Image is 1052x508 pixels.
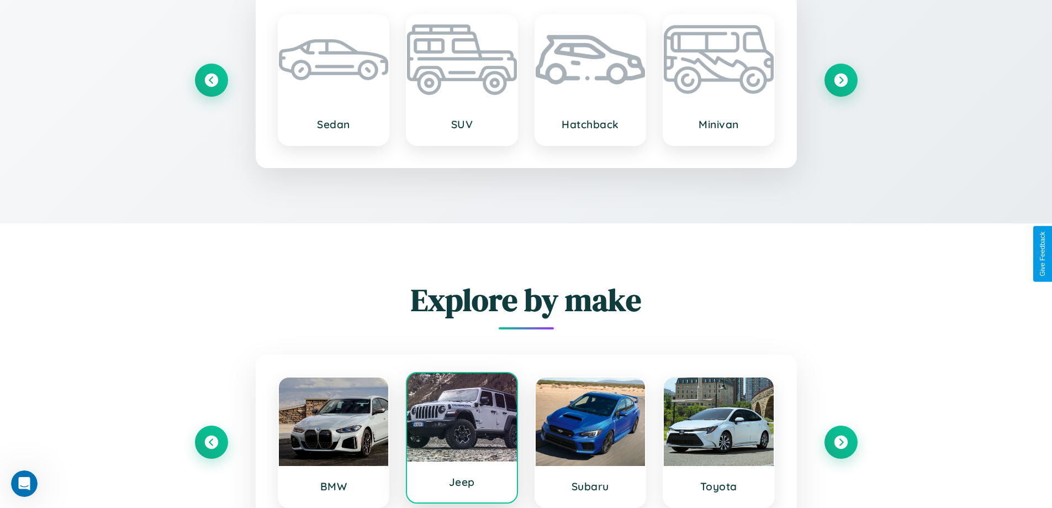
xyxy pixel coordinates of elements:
h3: Hatchback [547,118,635,131]
h3: Jeep [418,475,506,489]
h3: SUV [418,118,506,131]
iframe: Intercom live chat [11,470,38,497]
h3: Subaru [547,480,635,493]
h3: Sedan [290,118,378,131]
div: Give Feedback [1039,232,1046,276]
h3: Minivan [675,118,763,131]
h3: Toyota [675,480,763,493]
h2: Explore by make [195,279,858,321]
h3: BMW [290,480,378,493]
